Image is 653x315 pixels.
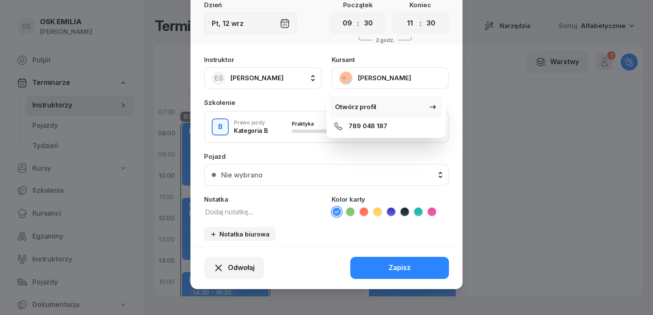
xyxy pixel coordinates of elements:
button: [PERSON_NAME] [332,67,449,89]
div: : [357,18,359,28]
div: Notatka biurowa [210,231,270,238]
button: Nie wybrano [204,164,449,186]
div: Nie wybrano [221,172,263,178]
div: : [420,18,421,28]
div: Zapisz [389,262,411,273]
button: Notatka biurowa [204,227,275,241]
span: Odwołaj [228,262,255,273]
span: EŚ [214,75,223,82]
span: [PERSON_NAME] [230,74,284,82]
button: Odwołaj [204,257,264,279]
button: Zapisz [350,257,449,279]
div: Otwórz profil [335,101,376,112]
button: EŚ[PERSON_NAME] [204,67,321,89]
